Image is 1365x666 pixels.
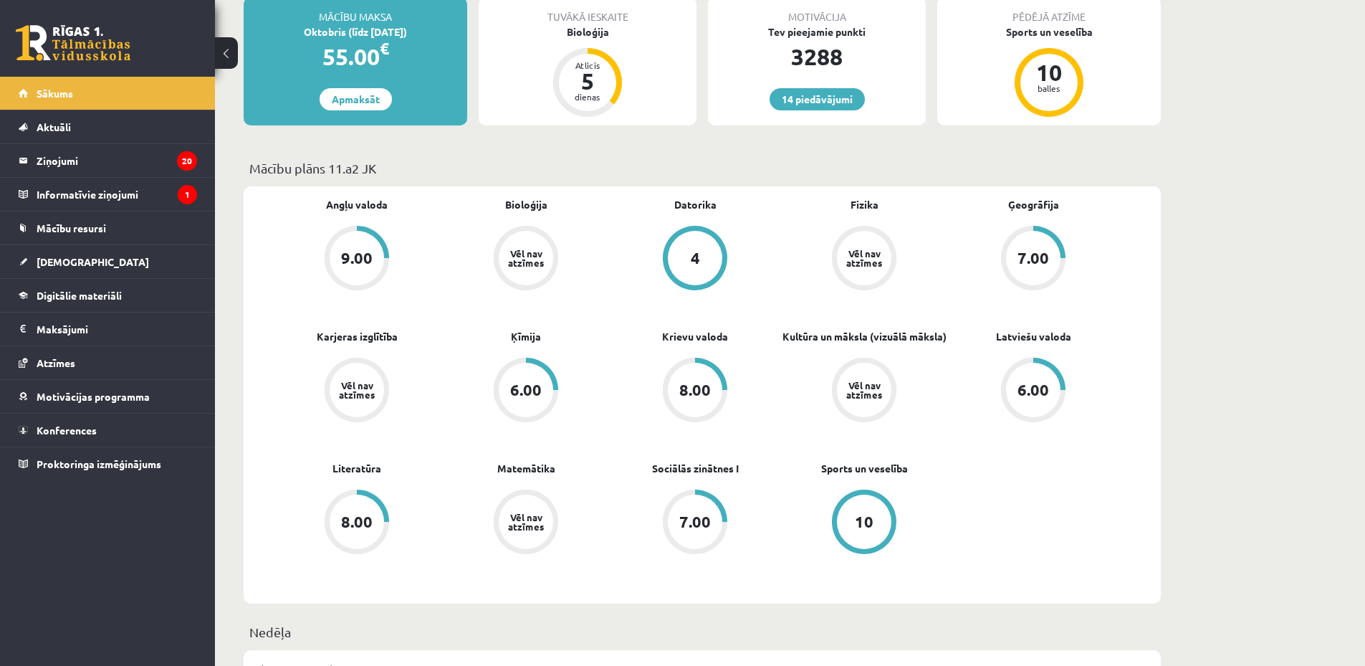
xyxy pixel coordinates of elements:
a: Datorika [674,197,717,212]
a: Vēl nav atzīmes [780,226,949,293]
a: Digitālie materiāli [19,279,197,312]
i: 1 [178,185,197,204]
a: Konferences [19,414,197,447]
div: 4 [691,250,700,266]
a: Sākums [19,77,197,110]
div: 3288 [708,39,926,74]
div: 7.00 [679,514,711,530]
div: 8.00 [341,514,373,530]
a: Rīgas 1. Tālmācības vidusskola [16,25,130,61]
a: Proktoringa izmēģinājums [19,447,197,480]
span: Sākums [37,87,73,100]
div: 9.00 [341,250,373,266]
a: [DEMOGRAPHIC_DATA] [19,245,197,278]
a: Fizika [851,197,878,212]
a: Angļu valoda [326,197,388,212]
div: Vēl nav atzīmes [844,381,884,399]
div: Vēl nav atzīmes [844,249,884,267]
span: Aktuāli [37,120,71,133]
a: Vēl nav atzīmes [441,490,610,557]
p: Nedēļa [249,622,1155,642]
a: Maksājumi [19,313,197,346]
div: Sports un veselība [937,24,1161,39]
span: € [380,38,389,59]
a: Vēl nav atzīmes [441,226,610,293]
a: 8.00 [272,490,441,557]
legend: Maksājumi [37,313,197,346]
span: Konferences [37,424,97,437]
a: Sports un veselība 10 balles [937,24,1161,119]
a: 8.00 [610,358,780,425]
a: 6.00 [949,358,1118,425]
div: Oktobris (līdz [DATE]) [244,24,467,39]
a: Vēl nav atzīmes [272,358,441,425]
div: Vēl nav atzīmes [506,513,546,531]
a: 7.00 [949,226,1118,293]
legend: Ziņojumi [37,144,197,177]
div: 7.00 [1017,250,1049,266]
a: Matemātika [497,461,555,476]
span: Atzīmes [37,356,75,369]
a: 4 [610,226,780,293]
i: 20 [177,151,197,171]
a: Latviešu valoda [996,329,1071,344]
a: 14 piedāvājumi [770,88,865,110]
a: Sports un veselība [821,461,908,476]
span: [DEMOGRAPHIC_DATA] [37,255,149,268]
div: Vēl nav atzīmes [506,249,546,267]
p: Mācību plāns 11.a2 JK [249,158,1155,178]
span: Proktoringa izmēģinājums [37,457,161,470]
div: 10 [855,514,873,530]
a: 10 [780,490,949,557]
a: 6.00 [441,358,610,425]
div: Tev pieejamie punkti [708,24,926,39]
div: 6.00 [1017,382,1049,398]
a: Informatīvie ziņojumi1 [19,178,197,211]
div: 10 [1028,61,1071,84]
a: Aktuāli [19,110,197,143]
a: Ķīmija [511,329,541,344]
a: Mācību resursi [19,211,197,244]
span: Mācību resursi [37,222,106,234]
div: dienas [566,92,609,101]
div: balles [1028,84,1071,92]
a: Krievu valoda [662,329,728,344]
a: 9.00 [272,226,441,293]
legend: Informatīvie ziņojumi [37,178,197,211]
a: Bioloģija [505,197,547,212]
a: Atzīmes [19,346,197,379]
a: Kultūra un māksla (vizuālā māksla) [782,329,947,344]
div: Bioloģija [479,24,696,39]
a: Bioloģija Atlicis 5 dienas [479,24,696,119]
div: Vēl nav atzīmes [337,381,377,399]
div: 6.00 [510,382,542,398]
a: Vēl nav atzīmes [780,358,949,425]
span: Digitālie materiāli [37,289,122,302]
a: Literatūra [332,461,381,476]
div: 8.00 [679,382,711,398]
a: 7.00 [610,490,780,557]
a: Apmaksāt [320,88,392,110]
div: Atlicis [566,61,609,70]
div: 55.00 [244,39,467,74]
span: Motivācijas programma [37,390,150,403]
div: 5 [566,70,609,92]
a: Ziņojumi20 [19,144,197,177]
a: Ģeogrāfija [1008,197,1059,212]
a: Sociālās zinātnes I [652,461,739,476]
a: Motivācijas programma [19,380,197,413]
a: Karjeras izglītība [317,329,398,344]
